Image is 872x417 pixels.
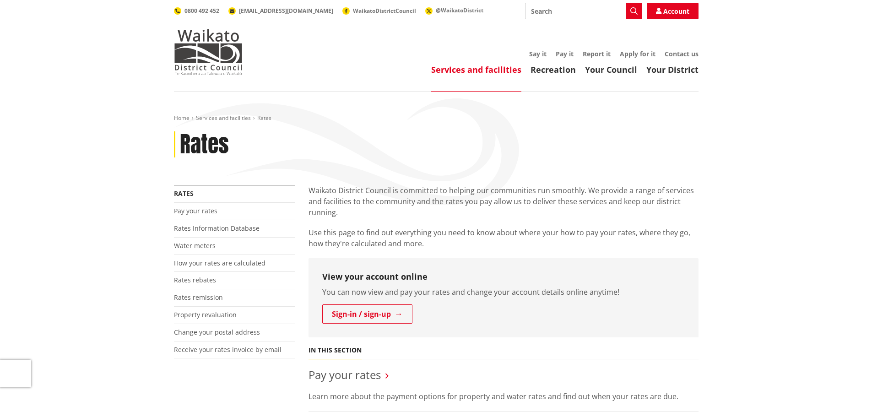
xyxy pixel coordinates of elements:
[174,345,282,354] a: Receive your rates invoice by email
[228,7,333,15] a: [EMAIL_ADDRESS][DOMAIN_NAME]
[309,391,699,402] p: Learn more about the payment options for property and water rates and find out when your rates ar...
[531,64,576,75] a: Recreation
[174,29,243,75] img: Waikato District Council - Te Kaunihera aa Takiwaa o Waikato
[257,114,271,122] span: Rates
[525,3,642,19] input: Search input
[665,49,699,58] a: Contact us
[309,227,699,249] p: Use this page to find out everything you need to know about where your how to pay your rates, whe...
[556,49,574,58] a: Pay it
[529,49,547,58] a: Say it
[174,206,217,215] a: Pay your rates
[342,7,416,15] a: WaikatoDistrictCouncil
[585,64,637,75] a: Your Council
[180,131,229,158] h1: Rates
[174,241,216,250] a: Water meters
[322,287,685,298] p: You can now view and pay your rates and change your account details online anytime!
[174,114,699,122] nav: breadcrumb
[184,7,219,15] span: 0800 492 452
[647,3,699,19] a: Account
[309,185,699,218] p: Waikato District Council is committed to helping our communities run smoothly. We provide a range...
[239,7,333,15] span: [EMAIL_ADDRESS][DOMAIN_NAME]
[322,304,412,324] a: Sign-in / sign-up
[583,49,611,58] a: Report it
[174,114,190,122] a: Home
[174,259,265,267] a: How your rates are calculated
[646,64,699,75] a: Your District
[322,272,685,282] h3: View your account online
[309,367,381,382] a: Pay your rates
[425,6,483,14] a: @WaikatoDistrict
[174,310,237,319] a: Property revaluation
[174,224,260,233] a: Rates Information Database
[196,114,251,122] a: Services and facilities
[174,328,260,336] a: Change your postal address
[309,347,362,354] h5: In this section
[174,293,223,302] a: Rates remission
[174,7,219,15] a: 0800 492 452
[353,7,416,15] span: WaikatoDistrictCouncil
[431,64,521,75] a: Services and facilities
[620,49,655,58] a: Apply for it
[436,6,483,14] span: @WaikatoDistrict
[174,189,194,198] a: Rates
[174,276,216,284] a: Rates rebates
